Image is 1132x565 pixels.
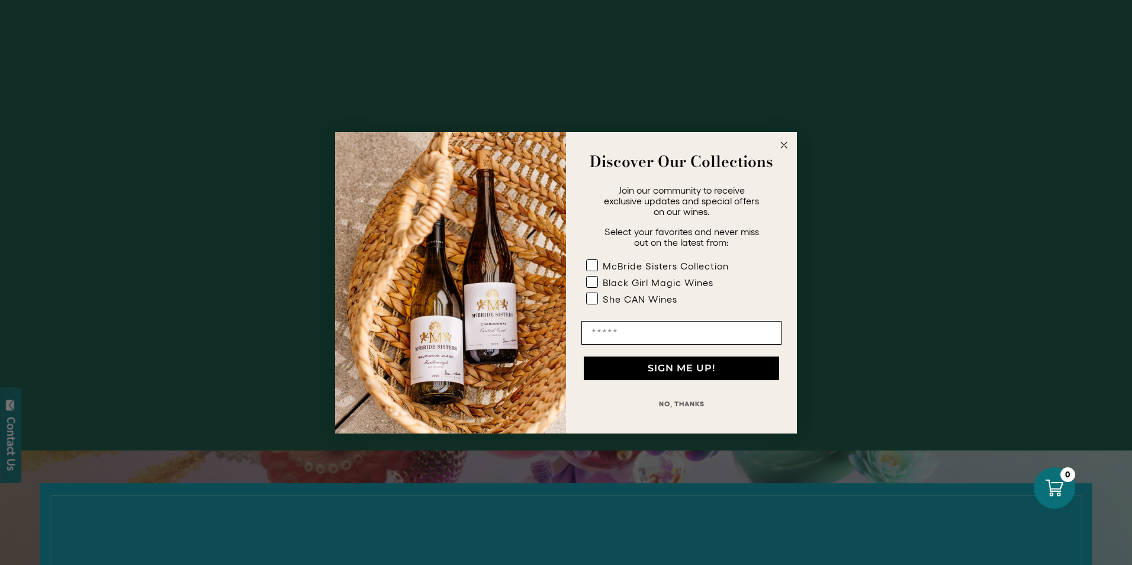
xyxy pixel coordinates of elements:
[603,294,677,304] div: She CAN Wines
[581,392,782,416] button: NO, THANKS
[603,277,713,288] div: Black Girl Magic Wines
[584,357,779,380] button: SIGN ME UP!
[777,138,791,152] button: Close dialog
[604,226,759,248] span: Select your favorites and never miss out on the latest from:
[604,185,759,217] span: Join our community to receive exclusive updates and special offers on our wines.
[590,150,773,173] strong: Discover Our Collections
[603,261,729,271] div: McBride Sisters Collection
[335,132,566,434] img: 42653730-7e35-4af7-a99d-12bf478283cf.jpeg
[581,321,782,345] input: Email
[1060,467,1075,482] div: 0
